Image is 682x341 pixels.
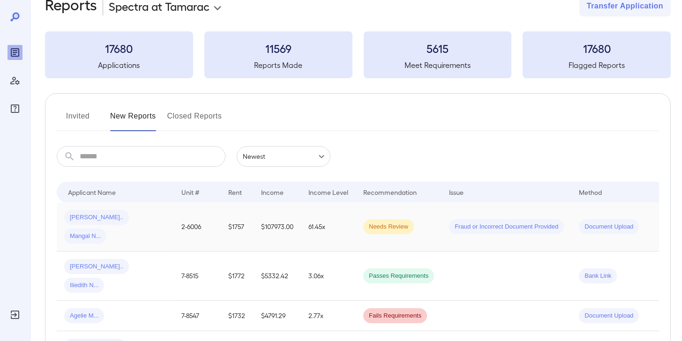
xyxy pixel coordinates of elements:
[204,59,352,71] h5: Reports Made
[7,101,22,116] div: FAQ
[363,272,434,281] span: Passes Requirements
[7,73,22,88] div: Manage Users
[110,109,156,131] button: New Reports
[45,31,671,78] summary: 17680Applications11569Reports Made5615Meet Requirements17680Flagged Reports
[64,281,104,290] span: Iliedith N...
[579,222,639,231] span: Document Upload
[261,186,284,198] div: Income
[228,186,243,198] div: Rent
[7,307,22,322] div: Log Out
[301,252,356,301] td: 3.06x
[64,232,106,241] span: Mangal N...
[449,222,564,231] span: Fraud or Incorrect Document Provided
[449,186,464,198] div: Issue
[363,222,414,231] span: Needs Review
[364,59,512,71] h5: Meet Requirements
[301,301,356,331] td: 2.77x
[254,252,301,301] td: $5332.42
[301,202,356,252] td: 61.45x
[363,311,427,320] span: Fails Requirements
[579,311,639,320] span: Document Upload
[204,41,352,56] h3: 11569
[64,311,104,320] span: Agelie M...
[174,252,221,301] td: 7-8515
[363,186,417,198] div: Recommendation
[174,202,221,252] td: 2-6006
[68,186,116,198] div: Applicant Name
[181,186,199,198] div: Unit #
[45,41,193,56] h3: 17680
[523,59,671,71] h5: Flagged Reports
[221,252,254,301] td: $1772
[221,301,254,331] td: $1732
[364,41,512,56] h3: 5615
[167,109,222,131] button: Closed Reports
[308,186,348,198] div: Income Level
[254,301,301,331] td: $4791.29
[579,272,617,281] span: Bank Link
[7,45,22,60] div: Reports
[237,146,330,167] div: Newest
[579,186,602,198] div: Method
[45,59,193,71] h5: Applications
[64,213,129,222] span: [PERSON_NAME]..
[254,202,301,252] td: $107973.00
[523,41,671,56] h3: 17680
[64,262,129,271] span: [PERSON_NAME]..
[221,202,254,252] td: $1757
[174,301,221,331] td: 7-8547
[57,109,99,131] button: Invited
